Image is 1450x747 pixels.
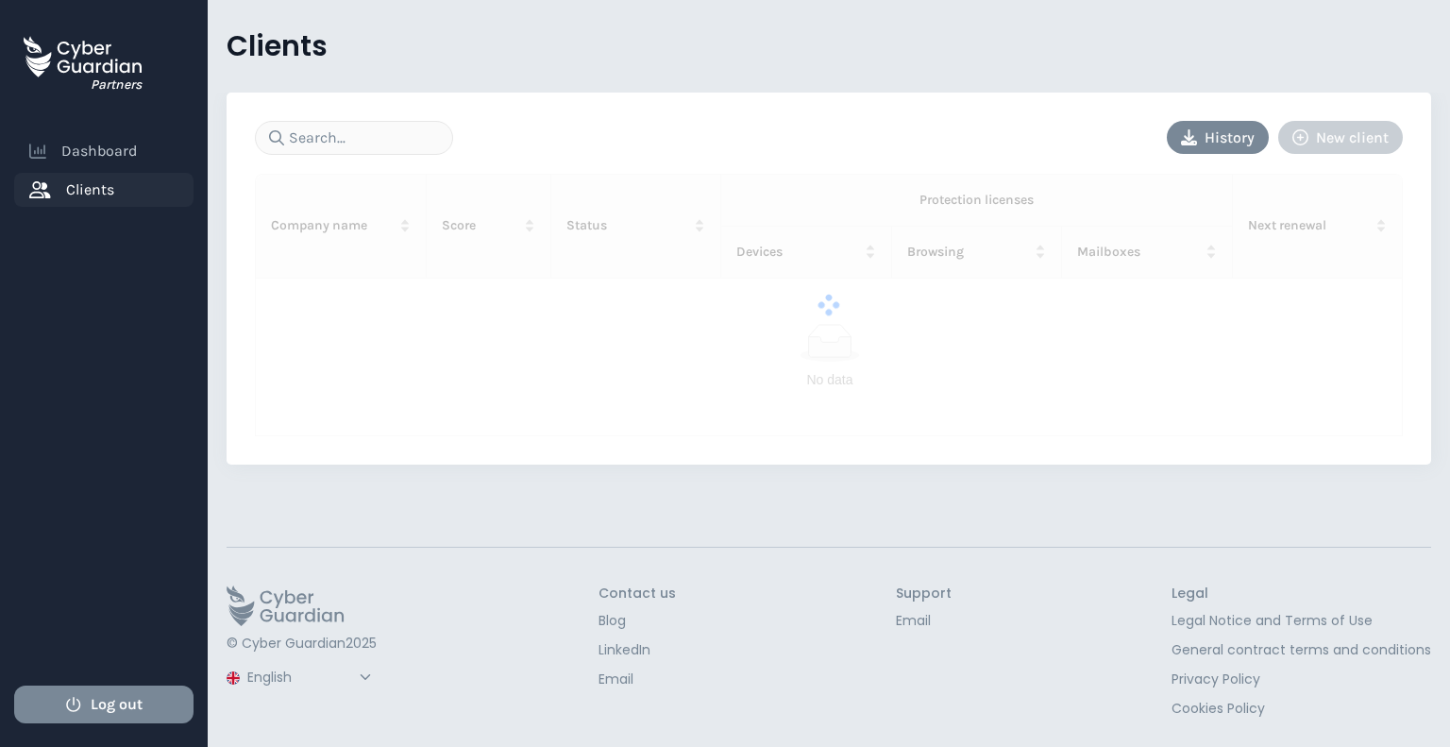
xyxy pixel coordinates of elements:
[896,611,952,631] a: Email
[1172,670,1431,689] a: Privacy Policy
[14,134,194,168] a: Dashboard
[896,586,952,603] h3: Support
[227,28,1431,64] h3: Clients
[1172,586,1431,603] h3: Legal
[227,636,379,653] p: © Cyber Guardian 2025
[599,586,676,603] h3: Contact us
[599,670,676,689] a: Email
[24,24,142,96] a: Partners
[14,173,194,207] a: Clients
[91,76,142,93] h3: Partners
[1172,699,1431,719] a: Cookies Policy
[91,693,143,716] span: Log out
[599,611,676,631] a: Blog
[14,686,194,723] button: Log out
[599,640,676,660] a: LinkedIn
[1181,127,1255,149] div: History
[255,121,453,155] input: Search...
[1172,611,1431,631] a: Legal Notice and Terms of Use
[1292,127,1389,149] div: New client
[1167,121,1269,154] button: History
[1172,640,1431,660] a: General contract terms and conditions
[227,671,240,685] img: region-logo
[1278,121,1403,154] button: New client
[66,178,114,201] span: Clients
[61,140,137,162] span: Dashboard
